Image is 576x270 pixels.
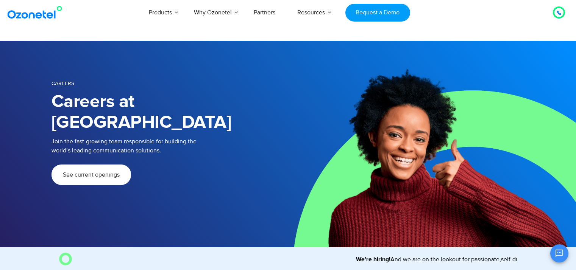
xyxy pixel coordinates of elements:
[550,244,568,262] button: Open chat
[52,92,288,133] h1: Careers at [GEOGRAPHIC_DATA]
[52,137,277,155] p: Join the fast-growing team responsible for building the world’s leading communication solutions.
[52,80,74,87] span: Careers
[63,172,120,178] span: See current openings
[52,164,131,185] a: See current openings
[59,253,72,265] img: O Image
[349,256,384,262] strong: We’re hiring!
[345,4,410,22] a: Request a Demo
[75,255,517,264] marquee: And we are on the lookout for passionate,self-driven, hardworking team members to join us. Come, ...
